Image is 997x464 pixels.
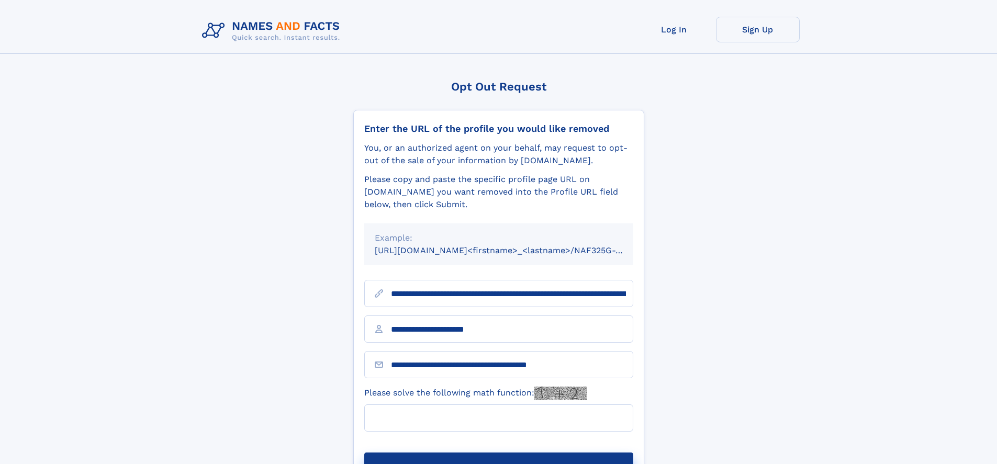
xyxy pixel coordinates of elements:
a: Sign Up [716,17,800,42]
a: Log In [632,17,716,42]
label: Please solve the following math function: [364,387,587,400]
img: Logo Names and Facts [198,17,349,45]
div: You, or an authorized agent on your behalf, may request to opt-out of the sale of your informatio... [364,142,633,167]
small: [URL][DOMAIN_NAME]<firstname>_<lastname>/NAF325G-xxxxxxxx [375,245,653,255]
div: Opt Out Request [353,80,644,93]
div: Please copy and paste the specific profile page URL on [DOMAIN_NAME] you want removed into the Pr... [364,173,633,211]
div: Example: [375,232,623,244]
div: Enter the URL of the profile you would like removed [364,123,633,134]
